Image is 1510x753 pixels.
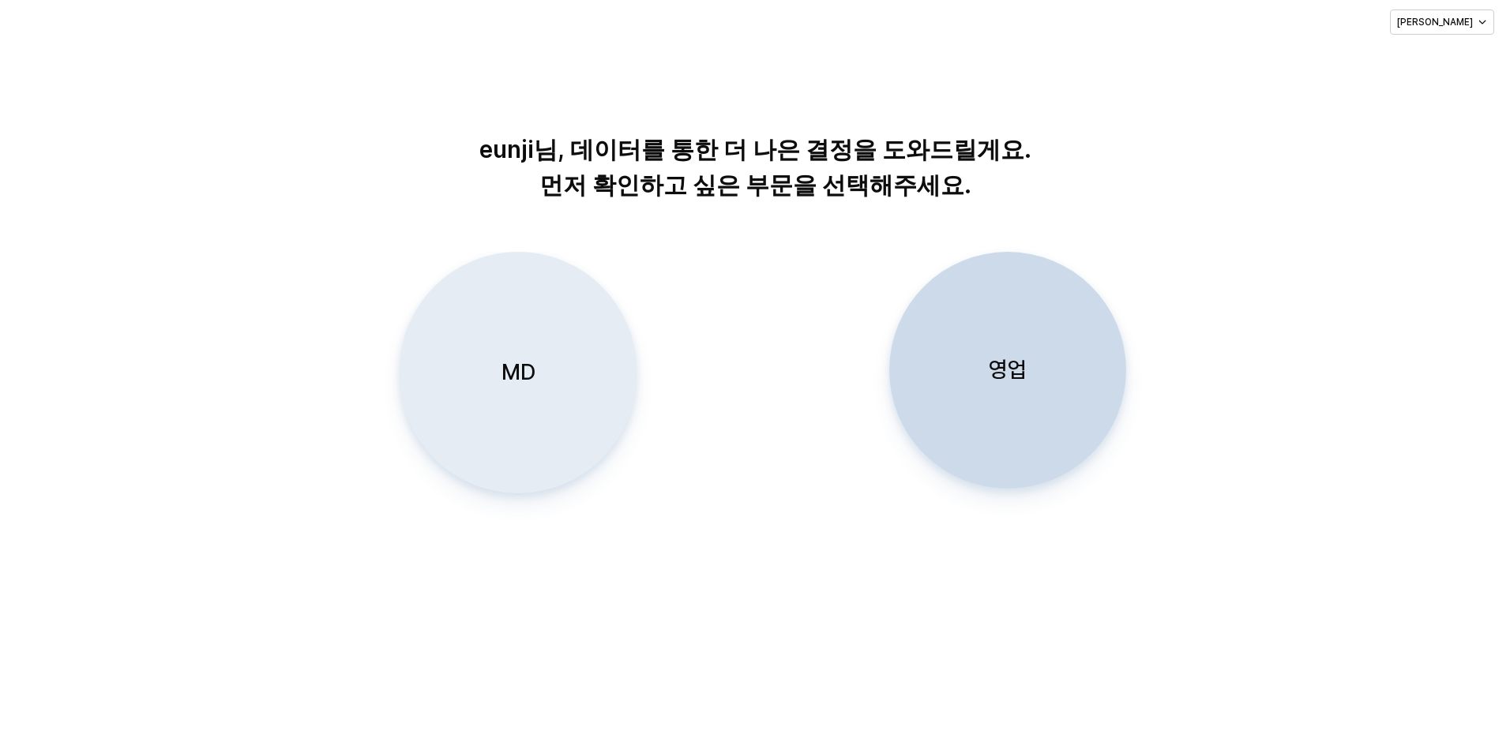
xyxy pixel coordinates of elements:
p: eunji님, 데이터를 통한 더 나은 결정을 도와드릴게요. 먼저 확인하고 싶은 부문을 선택해주세요. [352,132,1159,203]
button: MD [400,252,637,493]
button: [PERSON_NAME] [1390,9,1494,35]
button: 영업 [889,252,1126,489]
p: [PERSON_NAME] [1397,16,1473,28]
p: MD [501,358,535,387]
p: 영업 [989,355,1027,384]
